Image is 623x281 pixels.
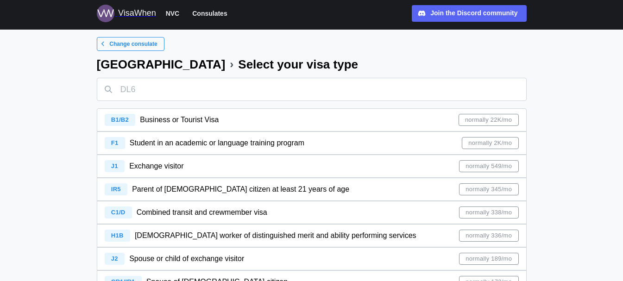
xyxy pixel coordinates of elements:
[109,37,157,50] span: Change consulate
[97,201,527,224] a: C1/D Combined transit and crewmember visanormally 338/mo
[466,184,512,195] span: normally 345/mo
[97,58,226,70] div: [GEOGRAPHIC_DATA]
[111,209,126,216] span: C1/D
[97,224,527,247] a: H1B [DEMOGRAPHIC_DATA] worker of distinguished merit and ability performing servicesnormally 336/mo
[132,185,349,193] span: Parent of [DEMOGRAPHIC_DATA] citizen at least 21 years of age
[465,114,512,125] span: normally 22K/mo
[130,139,304,147] span: Student in an academic or language training program
[188,7,231,19] button: Consulates
[135,231,416,239] span: [DEMOGRAPHIC_DATA] worker of distinguished merit and ability performing services
[111,255,118,262] span: J2
[97,247,527,270] a: J2 Spouse or child of exchange visitornormally 189/mo
[97,5,114,22] img: Logo for VisaWhen
[192,8,227,19] span: Consulates
[466,230,512,241] span: normally 336/mo
[97,37,164,51] a: Change consulate
[466,207,512,218] span: normally 338/mo
[97,155,527,178] a: J1 Exchange visitornormally 549/mo
[111,186,121,193] span: IR5
[238,58,358,70] div: Select your visa type
[166,8,180,19] span: NVC
[466,161,512,172] span: normally 549/mo
[430,8,517,19] div: Join the Discord community
[97,108,527,131] a: B1/B2 Business or Tourist Visanormally 22K/mo
[230,59,233,70] div: ›
[111,116,129,123] span: B1/B2
[137,208,267,216] span: Combined transit and crewmember visa
[129,255,244,262] span: Spouse or child of exchange visitor
[97,78,527,101] input: DL6
[97,131,527,155] a: F1 Student in an academic or language training programnormally 2K/mo
[97,5,156,22] a: Logo for VisaWhen VisaWhen
[111,232,124,239] span: H1B
[97,178,527,201] a: IR5 Parent of [DEMOGRAPHIC_DATA] citizen at least 21 years of agenormally 345/mo
[111,162,118,169] span: J1
[111,139,119,146] span: F1
[412,5,527,22] a: Join the Discord community
[162,7,184,19] button: NVC
[468,137,512,149] span: normally 2K/mo
[118,7,156,20] div: VisaWhen
[129,162,183,170] span: Exchange visitor
[466,253,512,264] span: normally 189/mo
[140,116,219,124] span: Business or Tourist Visa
